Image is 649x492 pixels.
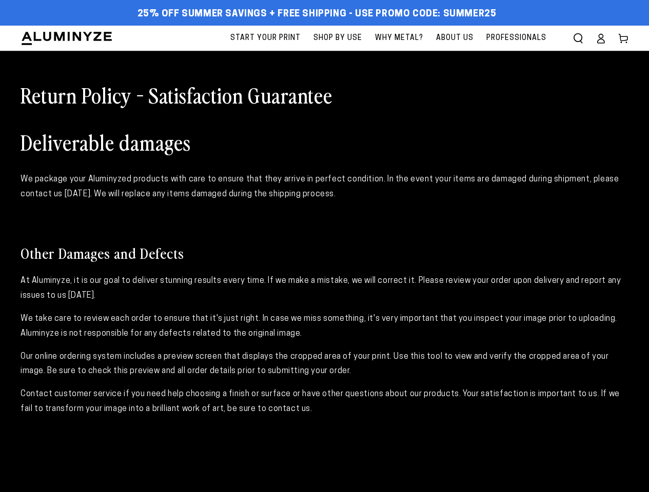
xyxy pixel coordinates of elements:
summary: Search our site [567,27,589,50]
span: Other Damages and Defects [21,243,184,262]
h1: Return Policy - Satisfaction Guarantee [21,81,628,108]
a: Shop By Use [308,26,367,51]
span: Start Your Print [230,32,301,45]
div: We package your Aluminyzed products with care to ensure that they arrive in perfect condition. In... [21,172,628,202]
p: At Aluminyze, it is our goal to deliver stunning results every time. If we make a mistake, we wil... [21,274,628,303]
span: Why Metal? [375,32,423,45]
span: Shop By Use [313,32,362,45]
a: Professionals [481,26,552,51]
p: Our online ordering system includes a preview screen that displays the cropped area of your print... [21,350,628,379]
h1: Deliverable damages [21,129,628,155]
span: About Us [436,32,474,45]
img: Aluminyze [21,31,113,46]
p: We take care to review each order to ensure that it's just right. In case we miss something, it's... [21,312,628,341]
a: Start Your Print [225,26,306,51]
a: Why Metal? [370,26,428,51]
p: Contact customer service if you need help choosing a finish or surface or have other questions ab... [21,387,628,417]
span: 25% off Summer Savings + Free Shipping - Use Promo Code: SUMMER25 [137,9,497,20]
span: Professionals [486,32,546,45]
a: About Us [431,26,479,51]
